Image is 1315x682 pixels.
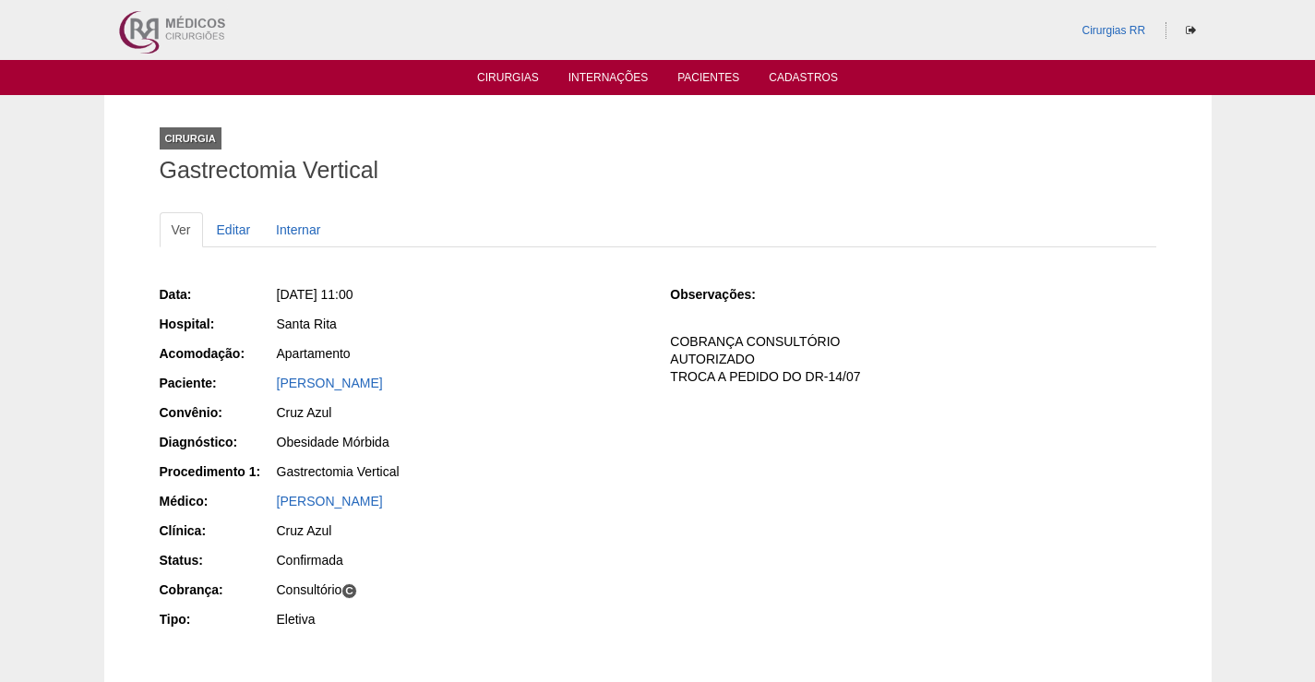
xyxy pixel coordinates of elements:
[677,71,739,90] a: Pacientes
[277,580,645,599] div: Consultório
[160,127,221,150] div: Cirurgia
[277,610,645,628] div: Eletiva
[160,374,275,392] div: Paciente:
[205,212,263,247] a: Editar
[160,315,275,333] div: Hospital:
[160,492,275,510] div: Médico:
[160,344,275,363] div: Acomodação:
[160,159,1156,182] h1: Gastrectomia Vertical
[160,433,275,451] div: Diagnóstico:
[277,315,645,333] div: Santa Rita
[670,285,785,304] div: Observações:
[277,521,645,540] div: Cruz Azul
[477,71,539,90] a: Cirurgias
[277,287,353,302] span: [DATE] 11:00
[160,610,275,628] div: Tipo:
[277,403,645,422] div: Cruz Azul
[160,285,275,304] div: Data:
[160,403,275,422] div: Convênio:
[277,344,645,363] div: Apartamento
[1186,25,1196,36] i: Sair
[160,580,275,599] div: Cobrança:
[277,433,645,451] div: Obesidade Mórbida
[160,551,275,569] div: Status:
[277,462,645,481] div: Gastrectomia Vertical
[264,212,332,247] a: Internar
[1082,24,1145,37] a: Cirurgias RR
[160,521,275,540] div: Clínica:
[341,583,357,599] span: C
[277,376,383,390] a: [PERSON_NAME]
[277,494,383,509] a: [PERSON_NAME]
[769,71,838,90] a: Cadastros
[277,551,645,569] div: Confirmada
[160,212,203,247] a: Ver
[568,71,649,90] a: Internações
[670,333,1155,386] p: COBRANÇA CONSULTÓRIO AUTORIZADO TROCA A PEDIDO DO DR-14/07
[160,462,275,481] div: Procedimento 1:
